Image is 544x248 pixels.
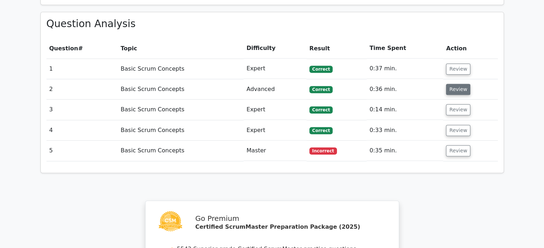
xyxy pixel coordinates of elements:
th: Result [307,38,367,59]
button: Review [446,64,470,75]
td: 0:36 min. [367,79,443,100]
td: Expert [244,59,307,79]
td: 0:37 min. [367,59,443,79]
span: Incorrect [309,147,337,155]
span: Correct [309,127,333,134]
td: Advanced [244,79,307,100]
td: Basic Scrum Concepts [118,59,244,79]
td: Expert [244,120,307,141]
span: Question [49,45,78,52]
button: Review [446,84,470,95]
button: Review [446,145,470,156]
td: Master [244,141,307,161]
button: Review [446,125,470,136]
th: Action [443,38,498,59]
h3: Question Analysis [46,18,498,30]
td: Basic Scrum Concepts [118,79,244,100]
td: 2 [46,79,118,100]
td: 0:14 min. [367,100,443,120]
td: Basic Scrum Concepts [118,141,244,161]
td: Basic Scrum Concepts [118,100,244,120]
th: Time Spent [367,38,443,59]
th: Difficulty [244,38,307,59]
td: 4 [46,120,118,141]
td: Basic Scrum Concepts [118,120,244,141]
td: 0:33 min. [367,120,443,141]
th: # [46,38,118,59]
span: Correct [309,106,333,113]
td: 0:35 min. [367,141,443,161]
td: 3 [46,100,118,120]
td: 5 [46,141,118,161]
button: Review [446,104,470,115]
span: Correct [309,86,333,93]
td: Expert [244,100,307,120]
th: Topic [118,38,244,59]
span: Correct [309,66,333,73]
td: 1 [46,59,118,79]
